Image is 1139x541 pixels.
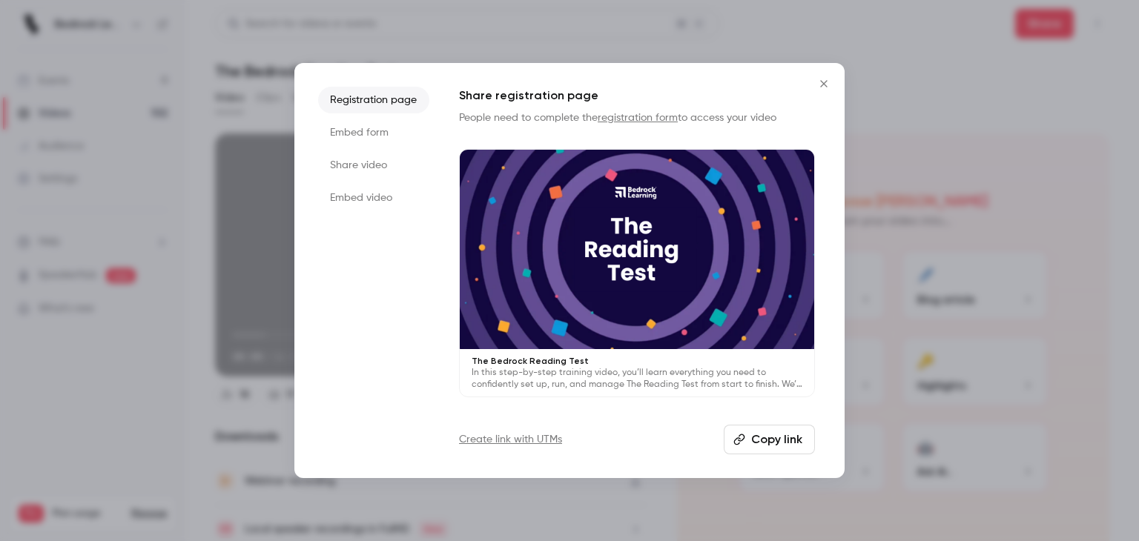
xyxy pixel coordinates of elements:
[318,119,429,146] li: Embed form
[459,149,815,397] a: The Bedrock Reading TestIn this step-by-step training video, you’ll learn everything you need to ...
[598,113,678,123] a: registration form
[318,185,429,211] li: Embed video
[318,152,429,179] li: Share video
[809,69,839,99] button: Close
[459,87,815,104] h1: Share registration page
[459,110,815,125] p: People need to complete the to access your video
[472,355,802,367] p: The Bedrock Reading Test
[472,367,802,391] p: In this step-by-step training video, you’ll learn everything you need to confidently set up, run,...
[459,432,562,447] a: Create link with UTMs
[318,87,429,113] li: Registration page
[724,425,815,454] button: Copy link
